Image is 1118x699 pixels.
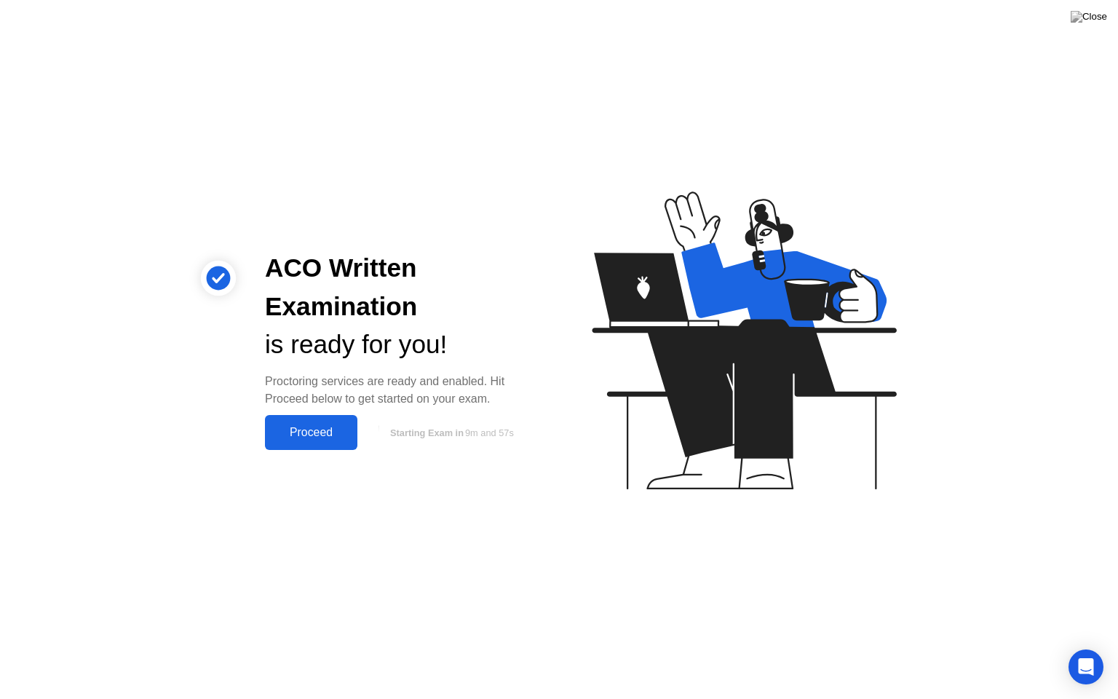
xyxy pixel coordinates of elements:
button: Starting Exam in9m and 57s [365,419,536,446]
div: Open Intercom Messenger [1069,649,1103,684]
div: is ready for you! [265,325,536,364]
span: 9m and 57s [465,427,514,438]
img: Close [1071,11,1107,23]
div: Proctoring services are ready and enabled. Hit Proceed below to get started on your exam. [265,373,536,408]
div: ACO Written Examination [265,249,536,326]
button: Proceed [265,415,357,450]
div: Proceed [269,426,353,439]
